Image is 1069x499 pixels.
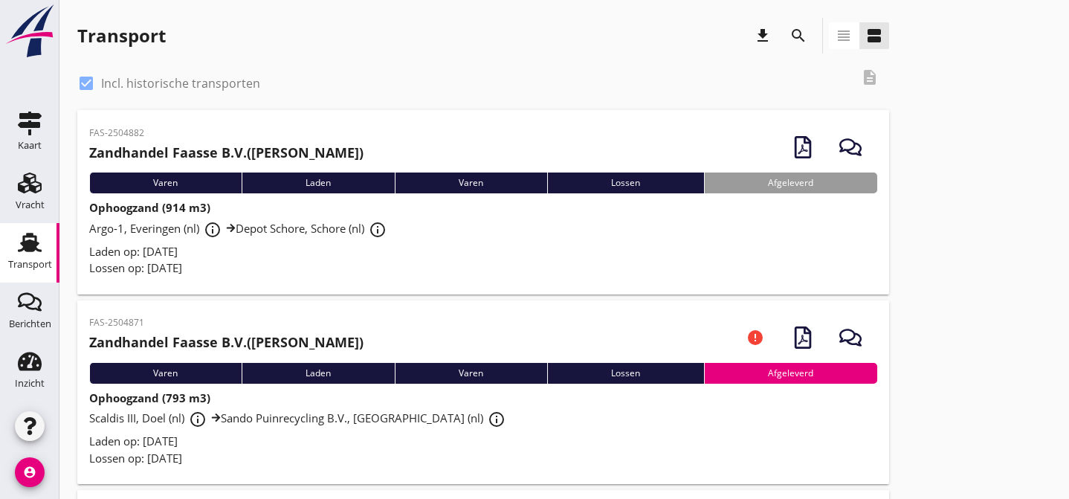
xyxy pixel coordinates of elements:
span: Argo-1, Everingen (nl) Depot Schore, Schore (nl) [89,221,391,236]
label: Incl. historische transporten [101,76,260,91]
strong: Ophoogzand (793 m3) [89,390,210,405]
div: Lossen [547,363,704,384]
span: Laden op: [DATE] [89,434,178,448]
a: FAS-2504882Zandhandel Faasse B.V.([PERSON_NAME])VarenLadenVarenLossenAfgeleverdOphoogzand (914 m3... [77,110,889,294]
span: Scaldis III, Doel (nl) Sando Puinrecycling B.V., [GEOGRAPHIC_DATA] (nl) [89,411,510,425]
div: Berichten [9,319,51,329]
i: search [789,27,807,45]
p: FAS-2504882 [89,126,364,140]
div: Transport [77,24,166,48]
div: Vracht [16,200,45,210]
div: Varen [395,173,547,193]
div: Varen [89,173,242,193]
div: Lossen [547,173,704,193]
h2: ([PERSON_NAME]) [89,332,364,352]
i: info_outline [488,411,506,428]
i: download [754,27,772,45]
strong: Ophoogzand (914 m3) [89,200,210,215]
strong: Zandhandel Faasse B.V. [89,333,247,351]
div: Varen [395,363,547,384]
i: view_headline [835,27,853,45]
i: view_agenda [865,27,883,45]
div: Kaart [18,141,42,150]
div: Afgeleverd [704,363,877,384]
div: Inzicht [15,379,45,388]
i: error [734,317,776,358]
span: Lossen op: [DATE] [89,260,182,275]
span: Lossen op: [DATE] [89,451,182,466]
div: Varen [89,363,242,384]
span: Laden op: [DATE] [89,244,178,259]
div: Laden [242,173,395,193]
p: FAS-2504871 [89,316,364,329]
i: account_circle [15,457,45,487]
i: info_outline [189,411,207,428]
h2: ([PERSON_NAME]) [89,143,364,163]
img: logo-small.a267ee39.svg [3,4,56,59]
div: Transport [8,260,52,269]
div: Laden [242,363,395,384]
i: info_outline [204,221,222,239]
a: FAS-2504871Zandhandel Faasse B.V.([PERSON_NAME])VarenLadenVarenLossenAfgeleverdOphoogzand (793 m3... [77,300,889,485]
i: info_outline [369,221,387,239]
div: Afgeleverd [704,173,877,193]
strong: Zandhandel Faasse B.V. [89,144,247,161]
